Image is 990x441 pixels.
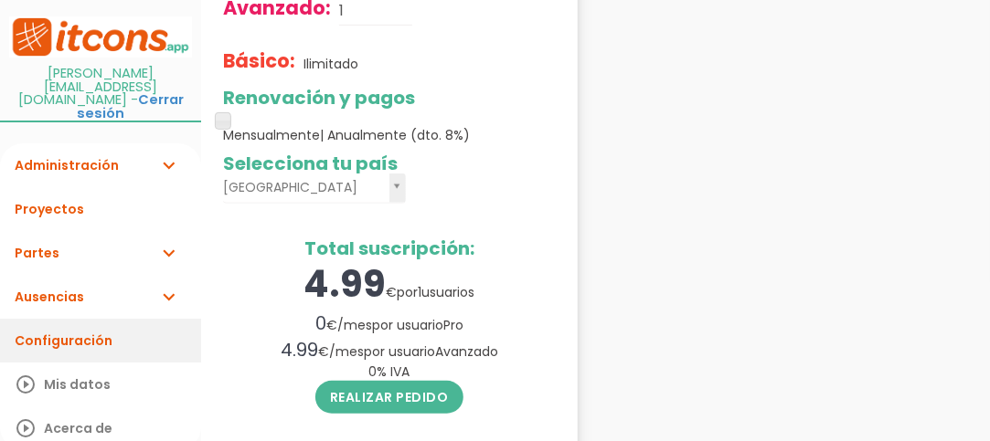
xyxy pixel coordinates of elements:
[315,381,463,414] button: Realizar pedido
[9,16,192,58] img: itcons-logo
[344,316,372,334] span: mes
[303,55,358,73] p: Ilimitado
[223,337,556,363] div: / por usuario
[223,88,556,108] h2: Renovación y pagos
[223,173,382,202] span: [GEOGRAPHIC_DATA]
[223,258,556,310] div: por usuarios
[223,173,406,204] a: [GEOGRAPHIC_DATA]
[418,283,421,301] span: 1
[223,153,556,173] h2: Selecciona tu país
[335,342,364,361] span: mes
[443,316,463,334] span: Pro
[368,362,377,381] span: 0
[157,143,179,187] i: expand_more
[157,275,179,319] i: expand_more
[15,362,37,406] i: play_circle_outline
[223,47,295,74] span: Básico:
[77,90,184,122] a: Cerrar sesión
[326,316,337,334] span: €
[223,126,470,144] span: Mensualmente
[386,283,397,301] span: €
[281,337,318,362] span: 4.99
[223,310,556,337] div: / por usuario
[303,258,386,310] span: 4.99
[315,310,326,336] span: 0
[320,126,470,144] span: | Anualmente (dto. 8%)
[435,342,498,361] span: Avanzado
[157,231,179,275] i: expand_more
[368,362,410,381] span: % IVA
[318,342,329,361] span: €
[223,238,556,258] h2: Total suscripción:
